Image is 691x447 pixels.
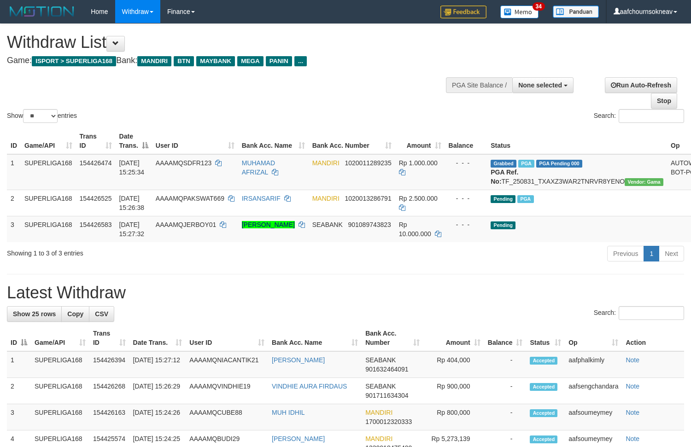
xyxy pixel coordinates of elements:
td: [DATE] 15:26:29 [129,378,186,404]
td: 1 [7,351,31,378]
th: Bank Acc. Number: activate to sort column ascending [362,325,423,351]
span: Accepted [530,357,557,365]
td: [DATE] 15:27:12 [129,351,186,378]
div: - - - [449,220,484,229]
th: Amount: activate to sort column ascending [395,128,445,154]
a: Note [626,383,639,390]
h1: Withdraw List [7,33,451,52]
td: SUPERLIGA168 [21,154,76,190]
span: Copy 901711634304 to clipboard [365,392,408,399]
th: Status: activate to sort column ascending [526,325,565,351]
span: SEABANK [365,356,396,364]
td: - [484,404,527,430]
th: Bank Acc. Name: activate to sort column ascending [238,128,309,154]
b: PGA Ref. No: [491,168,518,185]
th: ID: activate to sort column descending [7,325,31,351]
span: Copy 1700012320333 to clipboard [365,418,412,425]
a: 1 [644,246,659,261]
span: Copy 1020013286791 to clipboard [345,195,391,202]
span: Grabbed [491,160,516,168]
span: 154426583 [80,221,112,228]
th: Op: activate to sort column ascending [565,325,622,351]
td: SUPERLIGA168 [31,351,89,378]
span: Copy [67,310,83,318]
td: [DATE] 15:24:26 [129,404,186,430]
select: Showentries [23,109,58,123]
a: Stop [651,93,677,109]
span: MANDIRI [312,159,340,167]
span: SEABANK [312,221,343,228]
span: Accepted [530,383,557,391]
span: Copy 901089743823 to clipboard [348,221,391,228]
span: BTN [174,56,194,66]
a: [PERSON_NAME] [272,435,325,442]
span: MAYBANK [196,56,235,66]
span: MANDIRI [365,409,392,416]
img: panduan.png [553,6,599,18]
span: 154426525 [80,195,112,202]
span: Vendor URL: https://trx31.1velocity.biz [625,178,663,186]
span: Copy 901632464091 to clipboard [365,366,408,373]
span: Marked by aafsoumeymey [518,160,534,168]
td: TF_250831_TXAXZ3WAR2TNRVR8YENO [487,154,667,190]
td: SUPERLIGA168 [31,378,89,404]
div: Showing 1 to 3 of 3 entries [7,245,281,258]
td: 3 [7,404,31,430]
a: [PERSON_NAME] [272,356,325,364]
span: Marked by aafsoumeymey [517,195,533,203]
td: AAAAMQCUBE88 [186,404,268,430]
td: Rp 900,000 [423,378,484,404]
span: 34 [533,2,545,11]
a: [PERSON_NAME] [242,221,295,228]
span: [DATE] 15:26:38 [119,195,145,211]
th: Game/API: activate to sort column ascending [21,128,76,154]
img: Button%20Memo.svg [500,6,539,18]
th: Trans ID: activate to sort column ascending [89,325,129,351]
a: Note [626,409,639,416]
span: [DATE] 15:27:32 [119,221,145,238]
span: CSV [95,310,108,318]
img: MOTION_logo.png [7,5,77,18]
td: 154426268 [89,378,129,404]
td: 2 [7,190,21,216]
td: SUPERLIGA168 [21,190,76,216]
th: Balance [445,128,487,154]
input: Search: [619,306,684,320]
span: Accepted [530,409,557,417]
span: MANDIRI [312,195,340,202]
span: Pending [491,195,515,203]
div: PGA Site Balance / [446,77,512,93]
a: Show 25 rows [7,306,62,322]
span: Rp 2.500.000 [399,195,438,202]
label: Show entries [7,109,77,123]
td: Rp 404,000 [423,351,484,378]
span: PANIN [266,56,292,66]
a: Copy [61,306,89,322]
td: 1 [7,154,21,190]
th: Status [487,128,667,154]
a: VINDHIE AURA FIRDAUS [272,383,347,390]
th: Bank Acc. Name: activate to sort column ascending [268,325,362,351]
h4: Game: Bank: [7,56,451,65]
span: ... [294,56,307,66]
span: PGA Pending [536,160,582,168]
th: ID [7,128,21,154]
span: Pending [491,221,515,229]
th: Action [622,325,684,351]
span: Accepted [530,435,557,443]
span: Rp 10.000.000 [399,221,431,238]
span: None selected [518,81,562,89]
th: Amount: activate to sort column ascending [423,325,484,351]
th: Trans ID: activate to sort column ascending [76,128,116,154]
td: 2 [7,378,31,404]
span: Show 25 rows [13,310,56,318]
label: Search: [594,306,684,320]
a: MUHAMAD AFRIZAL [242,159,275,176]
span: AAAAMQPAKSWAT669 [156,195,224,202]
a: Note [626,356,639,364]
div: - - - [449,194,484,203]
th: Bank Acc. Number: activate to sort column ascending [309,128,395,154]
td: SUPERLIGA168 [31,404,89,430]
span: AAAAMQJERBOY01 [156,221,217,228]
th: Game/API: activate to sort column ascending [31,325,89,351]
